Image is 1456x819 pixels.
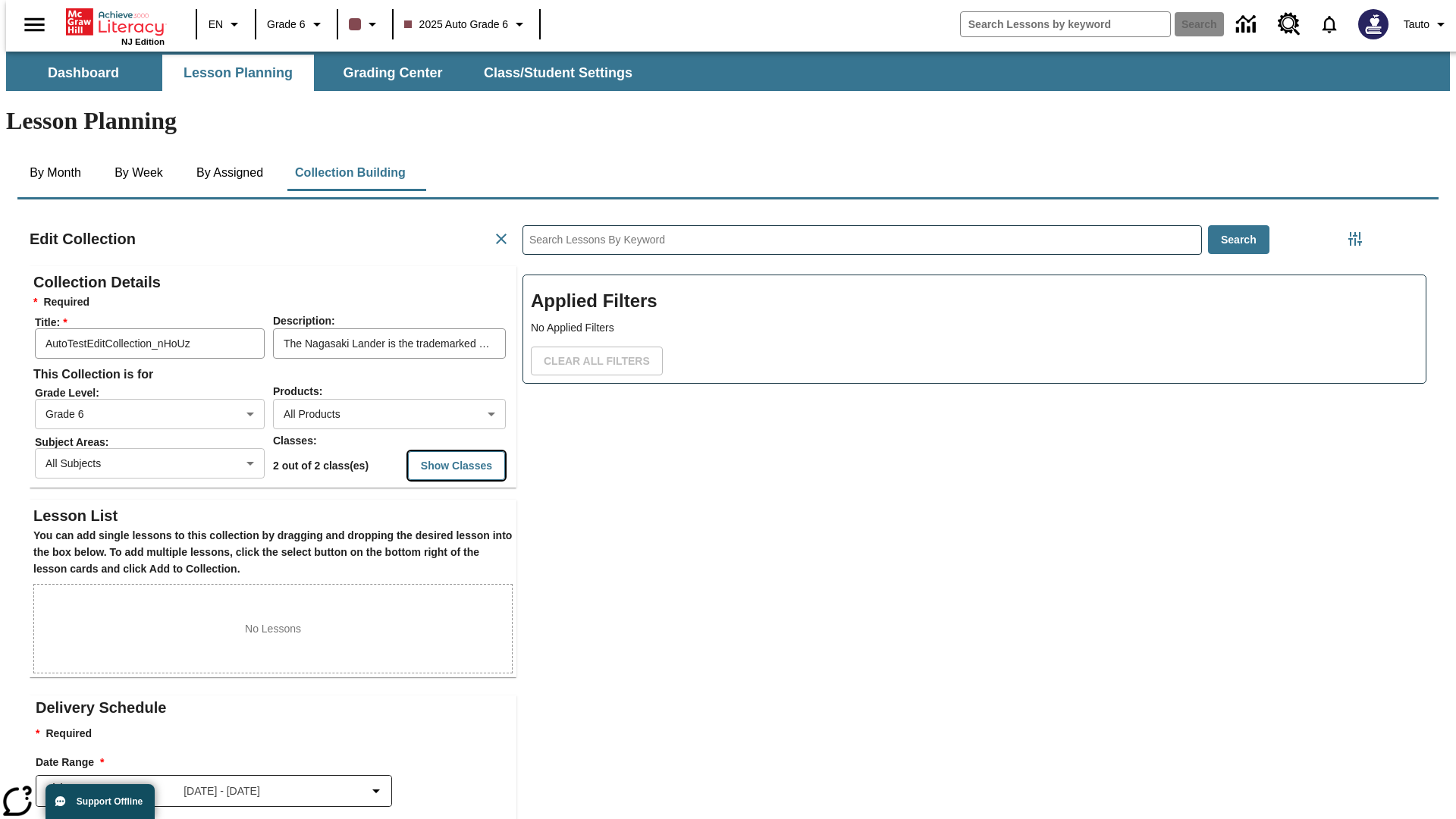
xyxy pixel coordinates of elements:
[1398,11,1456,38] button: Profile/Settings
[33,270,513,294] h2: Collection Details
[472,55,645,91] button: Class/Student Settings
[184,155,275,191] button: By Assigned
[522,275,1426,384] div: Applied Filters
[398,11,535,38] button: Class: 2025 Auto Grade 6, Select your class
[343,64,442,82] span: Grading Center
[30,227,136,251] h2: Edit Collection
[1349,5,1398,44] button: Select a new avatar
[33,294,513,311] h6: Required
[36,695,516,720] h2: Delivery Schedule
[35,316,271,328] span: Title :
[273,315,335,327] span: Description :
[1404,17,1429,33] span: Tauto
[317,55,469,91] button: Grading Center
[1208,225,1269,255] button: Search
[261,11,332,38] button: Grade: Grade 6, Select a grade
[77,796,143,807] span: Support Offline
[121,37,165,46] span: NJ Edition
[267,17,306,33] span: Grade 6
[12,2,57,47] button: Open side menu
[6,52,1450,91] div: SubNavbar
[6,55,646,91] div: SubNavbar
[33,528,513,578] h6: You can add single lessons to this collection by dragging and dropping the desired lesson into th...
[17,155,93,191] button: By Month
[36,726,516,742] p: Required
[35,436,271,448] span: Subject Areas :
[273,399,506,429] div: All Products
[184,64,293,82] span: Lesson Planning
[162,55,314,91] button: Lesson Planning
[523,226,1201,254] input: Search Lessons By Keyword
[283,155,418,191] button: Collection Building
[6,107,1450,135] h1: Lesson Planning
[1269,4,1310,45] a: Resource Center, Will open in new tab
[42,782,385,800] button: Select the date range menu item
[35,399,265,429] div: Grade 6
[66,5,165,46] div: Home
[184,783,260,799] span: [DATE] - [DATE]
[404,17,509,33] span: 2025 Auto Grade 6
[961,12,1170,36] input: search field
[245,621,301,637] p: No Lessons
[273,458,369,474] p: 2 out of 2 class(es)
[1227,4,1269,45] a: Data Center
[66,7,165,37] a: Home
[48,64,119,82] span: Dashboard
[209,17,223,33] span: EN
[486,224,516,254] button: Cancel
[202,11,250,38] button: Language: EN, Select a language
[408,451,505,481] button: Show Classes
[8,55,159,91] button: Dashboard
[35,387,271,399] span: Grade Level :
[273,435,317,447] span: Classes :
[531,320,1418,336] p: No Applied Filters
[1310,5,1349,44] a: Notifications
[33,364,513,385] h6: This Collection is for
[35,448,265,479] div: All Subjects
[101,155,177,191] button: By Week
[273,385,322,397] span: Products :
[367,782,385,800] svg: Collapse Date Range Filter
[1358,9,1389,39] img: Avatar
[343,11,388,38] button: Class color is dark brown. Change class color
[273,328,506,359] input: Description
[1340,224,1370,254] button: Filters Side menu
[33,504,513,528] h2: Lesson List
[45,784,155,819] button: Support Offline
[531,283,1418,320] h2: Applied Filters
[36,755,516,771] h3: Date Range
[35,328,265,359] input: Title
[484,64,632,82] span: Class/Student Settings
